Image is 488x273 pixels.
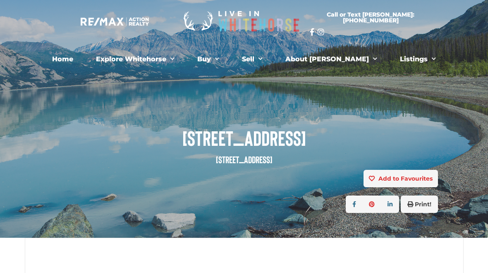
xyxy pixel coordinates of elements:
a: Explore Whitehorse [90,51,181,68]
a: Sell [236,51,269,68]
button: Add to Favourites [364,170,438,187]
nav: Menu [46,51,442,68]
strong: Print! [415,201,431,208]
a: Home [46,51,79,68]
a: About [PERSON_NAME] [279,51,383,68]
a: Listings [394,51,442,68]
strong: Add to Favourites [378,175,433,182]
span: [STREET_ADDRESS] [50,126,438,149]
span: Call or Text [PERSON_NAME]: [PHONE_NUMBER] [320,12,421,23]
small: [STREET_ADDRESS] [216,154,273,165]
button: Print! [401,196,438,213]
a: Call or Text [PERSON_NAME]: [PHONE_NUMBER] [310,7,431,28]
a: Buy [191,51,225,68]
